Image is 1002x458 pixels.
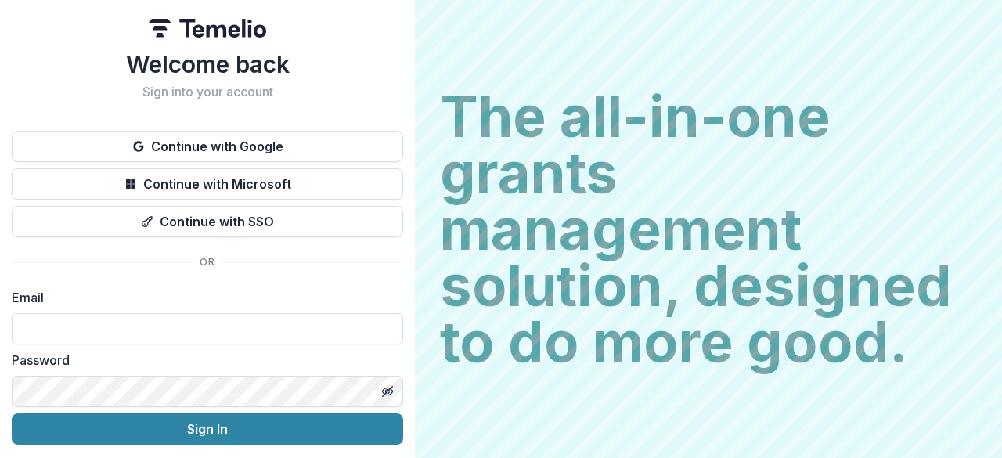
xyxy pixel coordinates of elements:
[12,413,403,445] button: Sign In
[375,379,400,404] button: Toggle password visibility
[149,19,266,38] img: Temelio
[12,50,403,78] h1: Welcome back
[12,168,403,200] button: Continue with Microsoft
[12,85,403,99] h2: Sign into your account
[12,351,394,370] label: Password
[12,206,403,237] button: Continue with SSO
[12,288,394,307] label: Email
[12,131,403,162] button: Continue with Google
